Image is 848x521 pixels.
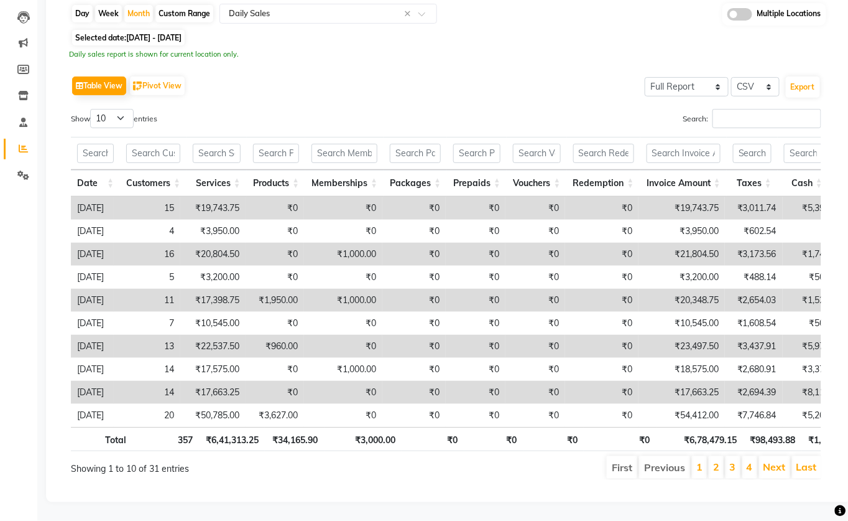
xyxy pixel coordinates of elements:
td: ₹3,627.00 [246,404,304,427]
td: ₹0 [246,266,304,289]
td: ₹0 [505,381,565,404]
td: 4 [114,220,180,243]
td: ₹54,412.00 [638,404,725,427]
td: ₹17,398.75 [180,289,246,312]
td: ₹50,785.00 [180,404,246,427]
a: Next [763,461,786,473]
th: Invoice Amount: activate to sort column ascending [640,170,727,197]
td: ₹3,950.00 [180,220,246,243]
td: [DATE] [71,404,114,427]
td: ₹0 [505,358,565,381]
td: ₹17,663.25 [180,381,246,404]
td: ₹0 [505,404,565,427]
td: [DATE] [71,358,114,381]
td: ₹0 [446,197,505,220]
td: ₹21,804.50 [638,243,725,266]
div: Showing 1 to 10 of 31 entries [71,455,372,476]
td: ₹0 [446,381,505,404]
td: ₹3,375.00 [783,358,848,381]
button: Table View [72,77,126,95]
td: ₹0 [304,335,382,358]
td: ₹0 [505,266,565,289]
td: ₹500.00 [783,266,848,289]
td: ₹0 [505,243,565,266]
td: ₹0 [304,197,382,220]
td: ₹0 [446,289,505,312]
td: ₹5,200.00 [783,404,848,427]
th: ₹0 [584,427,657,451]
input: Search Customers [126,144,180,163]
td: [DATE] [71,335,114,358]
td: ₹17,663.25 [638,381,725,404]
td: ₹17,575.00 [180,358,246,381]
label: Search: [683,109,821,128]
td: 14 [114,381,180,404]
input: Search Packages [390,144,441,163]
span: Selected date: [72,30,185,45]
td: ₹0 [304,381,382,404]
td: 16 [114,243,180,266]
td: ₹1,608.54 [725,312,783,335]
td: ₹0 [382,266,446,289]
a: Last [796,461,817,473]
td: ₹0 [382,335,446,358]
td: ₹0 [565,289,638,312]
th: 357 [132,427,199,451]
input: Search Services [193,144,241,163]
th: ₹6,78,479.15 [657,427,744,451]
th: Date: activate to sort column ascending [71,170,120,197]
th: Vouchers: activate to sort column ascending [507,170,566,197]
td: ₹3,437.91 [725,335,783,358]
td: ₹960.00 [246,335,304,358]
td: ₹0 [382,312,446,335]
td: ₹0 [505,335,565,358]
div: Custom Range [155,5,213,22]
td: ₹0 [565,358,638,381]
td: ₹3,200.00 [638,266,725,289]
td: ₹488.14 [725,266,783,289]
th: Customers: activate to sort column ascending [120,170,187,197]
input: Search Vouchers [513,144,560,163]
td: [DATE] [71,220,114,243]
td: ₹0 [565,404,638,427]
th: Total [71,427,132,451]
td: ₹3,173.56 [725,243,783,266]
a: 1 [696,461,703,473]
input: Search Taxes [733,144,772,163]
th: ₹34,165.90 [265,427,324,451]
td: ₹0 [565,243,638,266]
th: Packages: activate to sort column ascending [384,170,447,197]
a: 3 [730,461,736,473]
button: Export [786,77,820,98]
td: [DATE] [71,381,114,404]
span: Clear all [404,7,415,21]
input: Search Prepaids [453,144,500,163]
td: ₹0 [246,381,304,404]
button: Pivot View [130,77,185,95]
a: 2 [713,461,719,473]
td: 13 [114,335,180,358]
th: ₹0 [523,427,584,451]
label: Show entries [71,109,157,128]
td: 7 [114,312,180,335]
td: ₹22,537.50 [180,335,246,358]
div: Month [124,5,153,22]
input: Search Cash [784,144,823,163]
td: ₹0 [505,312,565,335]
div: Daily sales report is shown for current location only. [69,49,828,60]
th: Memberships: activate to sort column ascending [305,170,384,197]
td: ₹20,348.75 [638,289,725,312]
td: ₹0 [505,197,565,220]
td: ₹0 [446,243,505,266]
td: ₹23,497.50 [638,335,725,358]
td: ₹0 [565,266,638,289]
td: ₹3,950.00 [638,220,725,243]
td: ₹5,970.00 [783,335,848,358]
th: Services: activate to sort column ascending [187,170,247,197]
td: ₹0 [382,381,446,404]
td: ₹19,743.75 [638,197,725,220]
th: ₹0 [464,427,523,451]
td: 5 [114,266,180,289]
th: Prepaids: activate to sort column ascending [447,170,507,197]
div: Week [95,5,122,22]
